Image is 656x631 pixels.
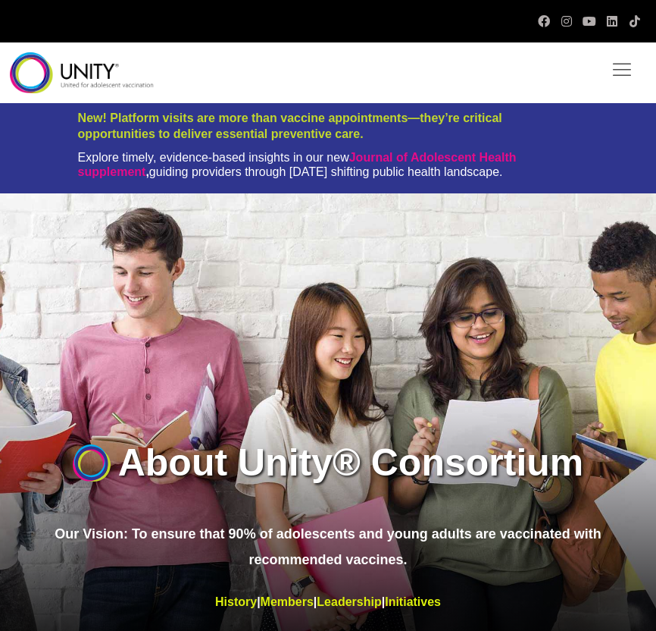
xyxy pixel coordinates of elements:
p: | | | [42,591,614,614]
a: History [215,595,257,608]
a: Initiatives [385,595,441,608]
a: Members [261,595,314,608]
h1: About Unity® Consortium [118,436,584,489]
img: unity-logo-dark [10,52,154,93]
img: UnityIcon-new [73,444,111,481]
a: Facebook [538,15,550,27]
div: Explore timely, evidence-based insights in our new guiding providers through [DATE] shifting publ... [78,150,579,179]
p: Our Vision: To ensure that 90% of adolescents and young adults are vaccinated with recommended va... [42,522,614,573]
span: New! Platform visits are more than vaccine appointments—they’re critical opportunities to deliver... [78,111,502,140]
a: Instagram [561,15,573,27]
a: YouTube [583,15,595,27]
a: Leadership [317,595,381,608]
a: LinkedIn [606,15,618,27]
a: TikTok [629,15,641,27]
